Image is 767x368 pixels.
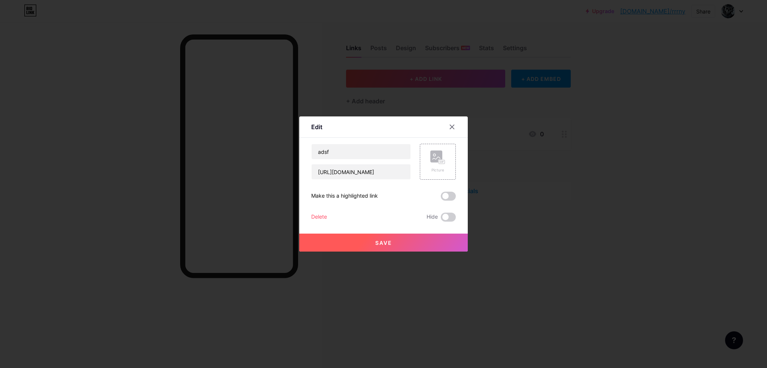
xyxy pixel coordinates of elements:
[311,122,322,131] div: Edit
[312,164,410,179] input: URL
[427,213,438,222] span: Hide
[311,213,327,222] div: Delete
[311,192,378,201] div: Make this a highlighted link
[312,144,410,159] input: Title
[299,234,468,252] button: Save
[430,167,445,173] div: Picture
[375,240,392,246] span: Save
